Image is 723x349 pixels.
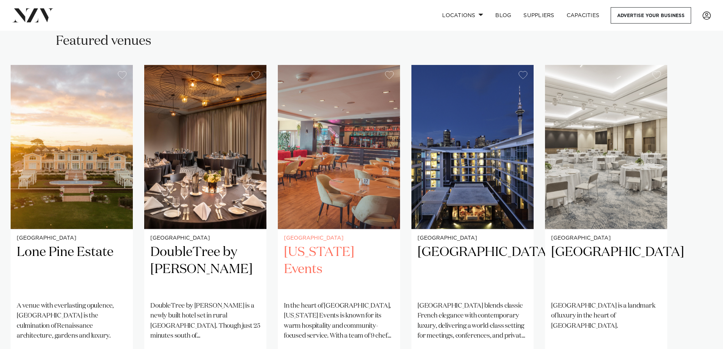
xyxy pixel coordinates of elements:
small: [GEOGRAPHIC_DATA] [150,235,260,241]
p: [GEOGRAPHIC_DATA] blends classic French elegance with contemporary luxury, delivering a world-cla... [417,301,528,341]
h2: DoubleTree by [PERSON_NAME] [150,244,260,295]
h2: [GEOGRAPHIC_DATA] [551,244,661,295]
p: In the heart of [GEOGRAPHIC_DATA], [US_STATE] Events is known for its warm hospitality and commun... [284,301,394,341]
h2: [US_STATE] Events [284,244,394,295]
small: [GEOGRAPHIC_DATA] [551,235,661,241]
img: Sofitel Auckland Viaduct Harbour hotel venue [411,65,534,229]
h2: Lone Pine Estate [17,244,127,295]
img: nzv-logo.png [12,8,54,22]
h2: Featured venues [56,33,151,50]
a: Locations [436,7,489,24]
a: SUPPLIERS [517,7,560,24]
img: Dining area at Texas Events in Auckland [278,65,400,229]
a: BLOG [489,7,517,24]
h2: [GEOGRAPHIC_DATA] [417,244,528,295]
a: Advertise your business [611,7,691,24]
p: DoubleTree by [PERSON_NAME] is a newly built hotel set in rural [GEOGRAPHIC_DATA]. Though just 25... [150,301,260,341]
small: [GEOGRAPHIC_DATA] [284,235,394,241]
a: Capacities [561,7,606,24]
img: Corporate gala dinner setup at Hilton Karaka [144,65,266,229]
p: A venue with everlasting opulence, [GEOGRAPHIC_DATA] is the culmination of Renaissance architectu... [17,301,127,341]
small: [GEOGRAPHIC_DATA] [417,235,528,241]
small: [GEOGRAPHIC_DATA] [17,235,127,241]
p: [GEOGRAPHIC_DATA] is a landmark of luxury in the heart of [GEOGRAPHIC_DATA]. [551,301,661,331]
